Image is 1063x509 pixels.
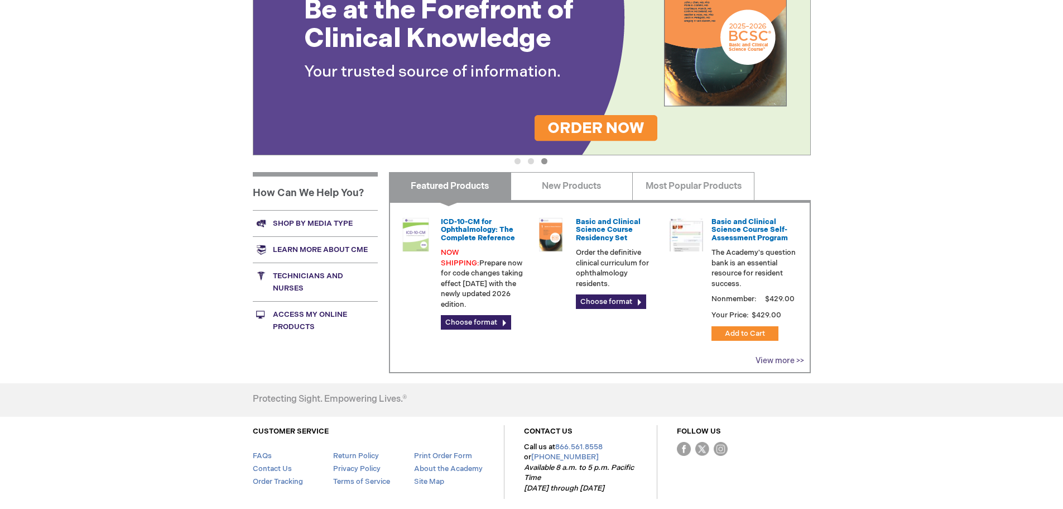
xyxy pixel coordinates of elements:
[414,464,483,473] a: About the Academy
[514,158,521,164] button: 1 of 3
[576,294,646,309] a: Choose format
[576,217,641,242] a: Basic and Clinical Science Course Residency Set
[253,301,378,340] a: Access My Online Products
[524,442,637,494] p: Call us at or
[399,218,432,251] img: 0120008u_42.png
[531,453,599,462] a: [PHONE_NUMBER]
[441,248,479,268] font: NOW SHIPPING:
[389,172,511,200] a: Featured Products
[670,218,703,251] img: bcscself_20.jpg
[711,292,757,306] strong: Nonmember:
[555,443,603,451] a: 866.561.8558
[333,464,381,473] a: Privacy Policy
[541,158,547,164] button: 3 of 3
[711,311,749,320] strong: Your Price:
[751,311,783,320] span: $429.00
[253,210,378,236] a: Shop by media type
[253,172,378,210] h1: How Can We Help You?
[534,218,567,251] img: 02850963u_47.png
[253,451,272,460] a: FAQs
[711,326,778,341] button: Add to Cart
[763,294,796,303] span: $429.00
[725,329,765,338] span: Add to Cart
[632,172,754,200] a: Most Popular Products
[677,427,721,436] a: FOLLOW US
[333,477,390,486] a: Terms of Service
[756,356,804,365] a: View more >>
[253,236,378,263] a: Learn more about CME
[695,442,709,456] img: Twitter
[414,477,444,486] a: Site Map
[511,172,633,200] a: New Products
[677,442,691,456] img: Facebook
[441,315,511,330] a: Choose format
[333,451,379,460] a: Return Policy
[253,263,378,301] a: Technicians and nurses
[253,394,407,405] h4: Protecting Sight. Empowering Lives.®
[253,477,303,486] a: Order Tracking
[253,464,292,473] a: Contact Us
[711,217,788,242] a: Basic and Clinical Science Course Self-Assessment Program
[524,463,634,493] em: Available 8 a.m. to 5 p.m. Pacific Time [DATE] through [DATE]
[714,442,728,456] img: instagram
[441,217,515,242] a: ICD-10-CM for Ophthalmology: The Complete Reference
[576,248,661,289] p: Order the definitive clinical curriculum for ophthalmology residents.
[524,427,573,436] a: CONTACT US
[414,451,472,460] a: Print Order Form
[528,158,534,164] button: 2 of 3
[441,248,526,310] p: Prepare now for code changes taking effect [DATE] with the newly updated 2026 edition.
[253,427,329,436] a: CUSTOMER SERVICE
[711,248,796,289] p: The Academy's question bank is an essential resource for resident success.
